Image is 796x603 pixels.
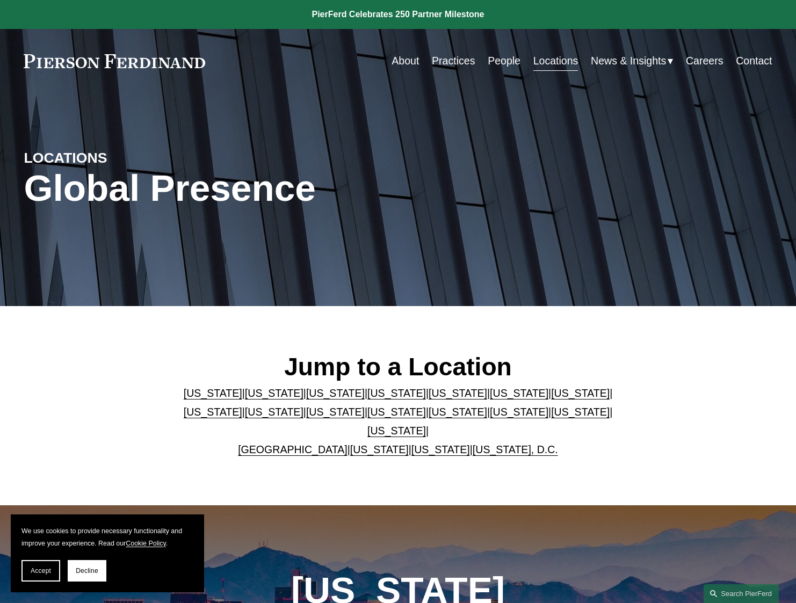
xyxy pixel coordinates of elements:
[306,387,365,399] a: [US_STATE]
[11,514,204,592] section: Cookie banner
[704,584,779,603] a: Search this site
[238,444,347,455] a: [GEOGRAPHIC_DATA]
[24,167,523,209] h1: Global Presence
[306,406,365,418] a: [US_STATE]
[180,384,617,460] p: | | | | | | | | | | | | | | | | | |
[184,387,242,399] a: [US_STATE]
[551,406,610,418] a: [US_STATE]
[21,525,193,549] p: We use cookies to provide necessary functionality and improve your experience. Read our .
[367,387,426,399] a: [US_STATE]
[411,444,470,455] a: [US_STATE]
[490,406,548,418] a: [US_STATE]
[429,387,487,399] a: [US_STATE]
[473,444,558,455] a: [US_STATE], D.C.
[245,406,303,418] a: [US_STATE]
[490,387,548,399] a: [US_STATE]
[488,50,520,71] a: People
[126,540,165,547] a: Cookie Policy
[367,406,426,418] a: [US_STATE]
[184,406,242,418] a: [US_STATE]
[350,444,409,455] a: [US_STATE]
[591,50,673,71] a: folder dropdown
[24,149,211,168] h4: LOCATIONS
[736,50,772,71] a: Contact
[432,50,475,71] a: Practices
[68,560,106,582] button: Decline
[31,567,51,575] span: Accept
[551,387,610,399] a: [US_STATE]
[76,567,98,575] span: Decline
[245,387,303,399] a: [US_STATE]
[21,560,60,582] button: Accept
[429,406,487,418] a: [US_STATE]
[591,52,666,70] span: News & Insights
[392,50,419,71] a: About
[686,50,723,71] a: Careers
[367,425,426,437] a: [US_STATE]
[180,352,617,382] h2: Jump to a Location
[533,50,578,71] a: Locations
